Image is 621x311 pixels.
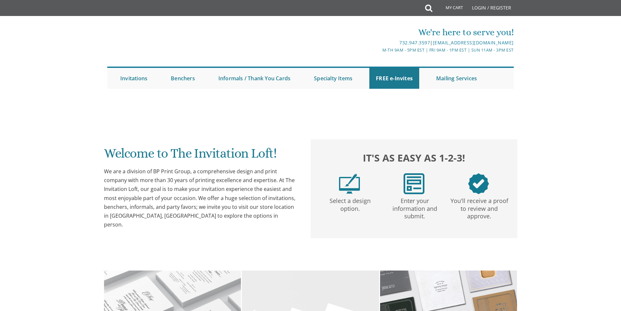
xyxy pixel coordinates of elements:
[243,39,514,47] div: |
[468,173,489,194] img: step3.png
[432,1,467,17] a: My Cart
[317,150,511,165] h2: It's as easy as 1-2-3!
[212,68,297,89] a: Informals / Thank You Cards
[319,194,381,213] p: Select a design option.
[104,146,298,165] h1: Welcome to The Invitation Loft!
[339,173,360,194] img: step1.png
[164,68,201,89] a: Benchers
[448,194,510,220] p: You'll receive a proof to review and approve.
[369,68,419,89] a: FREE e-Invites
[307,68,359,89] a: Specialty Items
[243,47,514,54] div: M-Th 9am - 5pm EST | Fri 9am - 1pm EST | Sun 11am - 3pm EST
[399,39,430,46] a: 732.947.3597
[114,68,154,89] a: Invitations
[384,194,446,220] p: Enter your information and submit.
[104,167,298,229] div: We are a division of BP Print Group, a comprehensive design and print company with more than 30 y...
[430,68,483,89] a: Mailing Services
[404,173,424,194] img: step2.png
[243,26,514,39] div: We're here to serve you!
[433,39,514,46] a: [EMAIL_ADDRESS][DOMAIN_NAME]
